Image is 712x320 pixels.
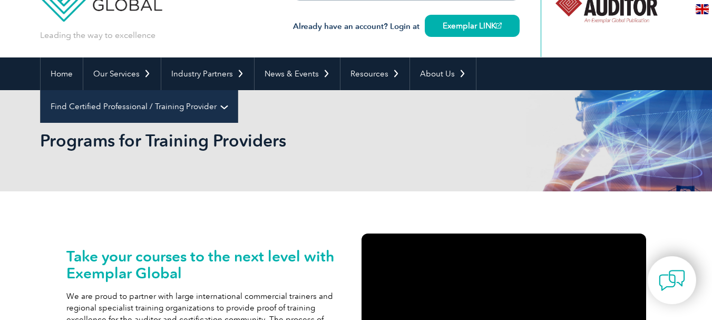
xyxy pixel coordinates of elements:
a: Industry Partners [161,57,254,90]
img: en [696,4,709,14]
a: Home [41,57,83,90]
a: Our Services [83,57,161,90]
a: Find Certified Professional / Training Provider [41,90,238,123]
h3: Already have an account? Login at [293,20,520,33]
a: Exemplar LINK [425,15,520,37]
a: About Us [410,57,476,90]
img: open_square.png [496,23,502,28]
h2: Programs for Training Providers [40,132,483,149]
h2: Take your courses to the next level with Exemplar Global [66,248,351,282]
p: Leading the way to excellence [40,30,155,41]
a: News & Events [255,57,340,90]
img: contact-chat.png [659,267,685,294]
a: Resources [340,57,409,90]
